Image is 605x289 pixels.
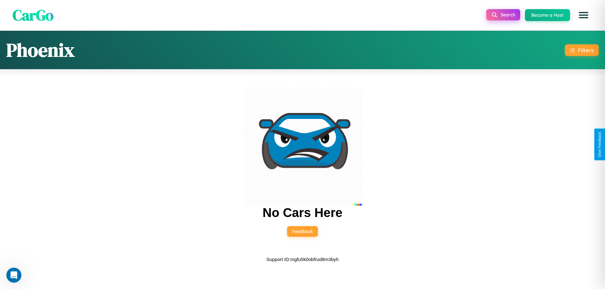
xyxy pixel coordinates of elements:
div: Give Feedback [597,132,602,157]
img: car [243,87,362,206]
iframe: Intercom live chat [6,268,21,283]
button: Open menu [575,6,592,24]
button: Become a Host [525,9,570,21]
span: CarGo [13,5,54,25]
span: Search [501,12,515,18]
h1: Phoenix [6,37,75,63]
button: Feedback [287,226,318,237]
p: Support ID: mgfu5k0obfrud8m3byh [266,255,338,264]
div: Filters [578,47,594,53]
button: Filters [565,44,599,56]
button: Search [486,9,520,20]
h2: No Cars Here [262,206,342,220]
